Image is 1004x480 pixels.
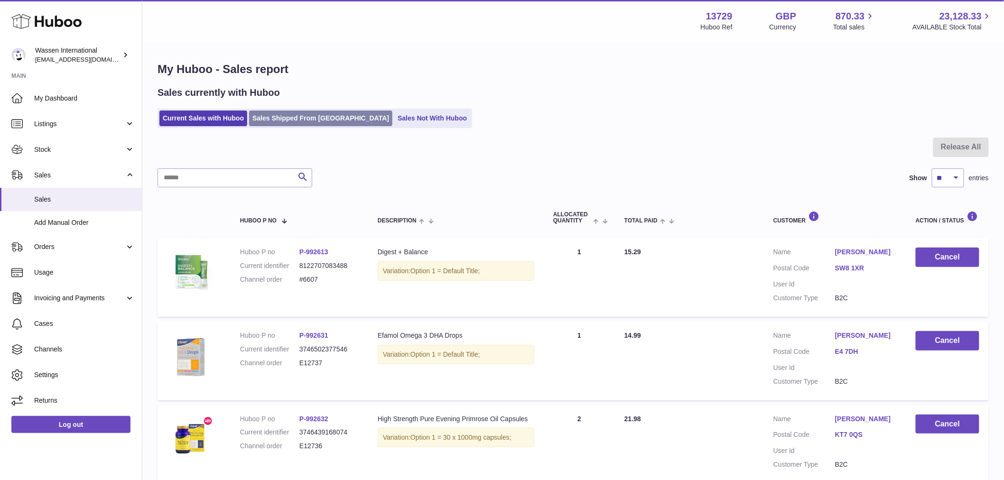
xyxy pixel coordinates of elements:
dt: Huboo P no [240,248,299,257]
dt: Postal Code [773,347,835,359]
a: Log out [11,416,130,433]
span: Option 1 = Default Title; [410,267,480,275]
a: [PERSON_NAME] [835,331,897,340]
dt: Current identifier [240,345,299,354]
dd: 3746439168074 [299,428,359,437]
a: Current Sales with Huboo [159,111,247,126]
a: [PERSON_NAME] [835,248,897,257]
span: Stock [34,145,125,154]
div: Variation: [378,261,534,281]
dd: 8122707083488 [299,261,359,270]
span: Invoicing and Payments [34,294,125,303]
span: Huboo P no [240,218,277,224]
div: Huboo Ref [701,23,733,32]
dd: B2C [835,460,897,469]
a: 23,128.33 AVAILABLE Stock Total [912,10,993,32]
dt: Huboo P no [240,331,299,340]
span: Listings [34,120,125,129]
strong: 13729 [706,10,733,23]
div: Action / Status [916,211,979,224]
dt: Name [773,248,835,259]
dt: Postal Code [773,430,835,442]
span: Settings [34,370,135,379]
a: E4 7DH [835,347,897,356]
dd: E12736 [299,442,359,451]
dt: Channel order [240,442,299,451]
span: Usage [34,268,135,277]
td: 1 [544,322,615,400]
span: entries [969,174,989,183]
h1: My Huboo - Sales report [158,62,989,77]
label: Show [910,174,927,183]
span: Option 1 = 30 x 1000mg capsules; [410,434,511,441]
h2: Sales currently with Huboo [158,86,280,99]
div: Customer [773,211,897,224]
button: Cancel [916,415,979,434]
dd: B2C [835,294,897,303]
button: Cancel [916,248,979,267]
span: Add Manual Order [34,218,135,227]
dd: B2C [835,377,897,386]
img: Digest-Balance-Carton-Sachet.png [167,248,214,295]
a: Sales Shipped From [GEOGRAPHIC_DATA] [249,111,392,126]
span: Description [378,218,417,224]
a: P-992613 [299,248,328,256]
span: Orders [34,242,125,251]
span: Sales [34,171,125,180]
span: 23,128.33 [939,10,982,23]
dt: Channel order [240,359,299,368]
dd: 3746502377546 [299,345,359,354]
dd: E12737 [299,359,359,368]
span: Channels [34,345,135,354]
dt: User Id [773,363,835,372]
strong: GBP [776,10,796,23]
span: 14.99 [624,332,641,339]
div: Variation: [378,345,534,364]
div: Currency [770,23,797,32]
span: 15.29 [624,248,641,256]
span: Sales [34,195,135,204]
dt: Name [773,415,835,426]
span: 21.98 [624,415,641,423]
span: Cases [34,319,135,328]
div: Digest + Balance [378,248,534,257]
span: AVAILABLE Stock Total [912,23,993,32]
dt: Customer Type [773,460,835,469]
td: 1 [544,238,615,317]
dt: Huboo P no [240,415,299,424]
a: P-992631 [299,332,328,339]
img: EveningPrimroseOilCapsules_TopSanteLogo.png [167,415,214,462]
span: 870.33 [836,10,865,23]
a: 870.33 Total sales [833,10,875,32]
button: Cancel [916,331,979,351]
div: Efamol Omega 3 DHA Drops [378,331,534,340]
div: High Strength Pure Evening Primrose Oil Capsules [378,415,534,424]
span: [EMAIL_ADDRESS][DOMAIN_NAME] [35,55,139,63]
dt: Current identifier [240,261,299,270]
dd: #6607 [299,275,359,284]
span: Option 1 = Default Title; [410,351,480,358]
img: Kids-Omega-3-DHA-Drops-Angle.png [167,331,214,378]
dt: Current identifier [240,428,299,437]
dt: User Id [773,280,835,289]
dt: Name [773,331,835,342]
dt: User Id [773,446,835,455]
a: Sales Not With Huboo [394,111,470,126]
a: [PERSON_NAME] [835,415,897,424]
a: P-992632 [299,415,328,423]
span: Total sales [833,23,875,32]
dt: Customer Type [773,377,835,386]
dt: Customer Type [773,294,835,303]
span: Total paid [624,218,658,224]
img: gemma.moses@wassen.com [11,48,26,62]
span: Returns [34,396,135,405]
a: SW8 1XR [835,264,897,273]
dt: Channel order [240,275,299,284]
dt: Postal Code [773,264,835,275]
div: Wassen International [35,46,121,64]
span: ALLOCATED Quantity [553,212,591,224]
div: Variation: [378,428,534,447]
span: My Dashboard [34,94,135,103]
a: KT7 0QS [835,430,897,439]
